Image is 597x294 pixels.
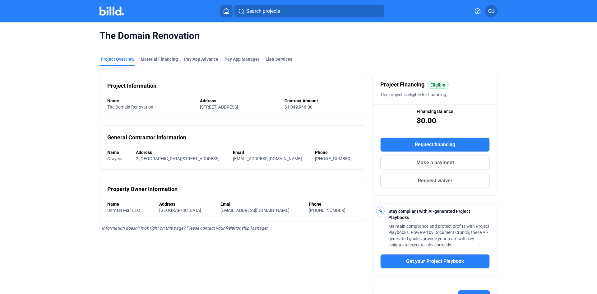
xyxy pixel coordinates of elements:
div: Project Overview [101,56,134,62]
button: Request financing [380,138,490,152]
span: 2 [GEOGRAPHIC_DATA][STREET_ADDRESS] [136,156,220,161]
span: Pay App Manager [224,56,259,62]
span: The Domain Renovation [99,30,497,42]
span: [EMAIL_ADDRESS][DOMAIN_NAME] [220,208,289,213]
button: Get your Project Playbook [380,254,490,268]
div: Project Information [107,82,156,90]
div: Address [136,149,226,156]
button: Search projects [234,5,384,17]
div: Email [220,201,303,207]
div: Phone [315,149,359,156]
button: Request waiver [380,174,490,188]
img: Billd Company Logo [99,7,124,16]
span: Maintain compliance and protect profits with Project Playbooks. Powered by Document Crunch, these... [388,224,489,247]
div: Pay App Advance [184,56,218,62]
span: Request financing [415,141,455,148]
span: This project is eligible for financing. [380,92,447,97]
div: General Contractor Information [107,133,186,142]
span: Stay compliant with AI-generated Project Playbooks [388,209,470,220]
span: [GEOGRAPHIC_DATA] [159,208,201,213]
div: Address [159,201,214,207]
span: CU [488,7,494,15]
div: Property Owner Information [107,185,178,194]
div: Material Financing [141,56,178,62]
div: Email [233,149,309,156]
div: Name [107,149,130,156]
div: Contract Amount [285,98,359,104]
span: Financing Balance [417,108,453,114]
div: Lien Services [266,56,292,62]
span: Domain Mall LLC [107,208,140,213]
span: Graycor [107,156,123,161]
span: [PHONE_NUMBER] [309,208,345,213]
span: Request waiver [418,177,452,184]
span: [PHONE_NUMBER] [315,156,352,161]
span: Project Financing [380,80,424,89]
div: Name [107,98,194,104]
span: [STREET_ADDRESS] [200,105,238,110]
mat-chip: Eligible [427,81,449,89]
span: Get your Project Playbook [406,258,464,265]
span: Make a payment [416,159,454,166]
span: Search projects [246,7,280,15]
span: $1,049,946.00 [285,105,312,110]
div: Phone [309,201,359,207]
span: [EMAIL_ADDRESS][DOMAIN_NAME] [233,156,302,161]
div: Address [200,98,279,104]
button: Make a payment [380,156,490,170]
button: CU [485,5,497,17]
span: $0.00 [417,116,436,126]
div: Name [107,201,153,207]
span: Information doesn’t look right on this page? Please contact your Relationship Manager. [102,226,269,231]
span: The Domain Renovation [107,105,153,110]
